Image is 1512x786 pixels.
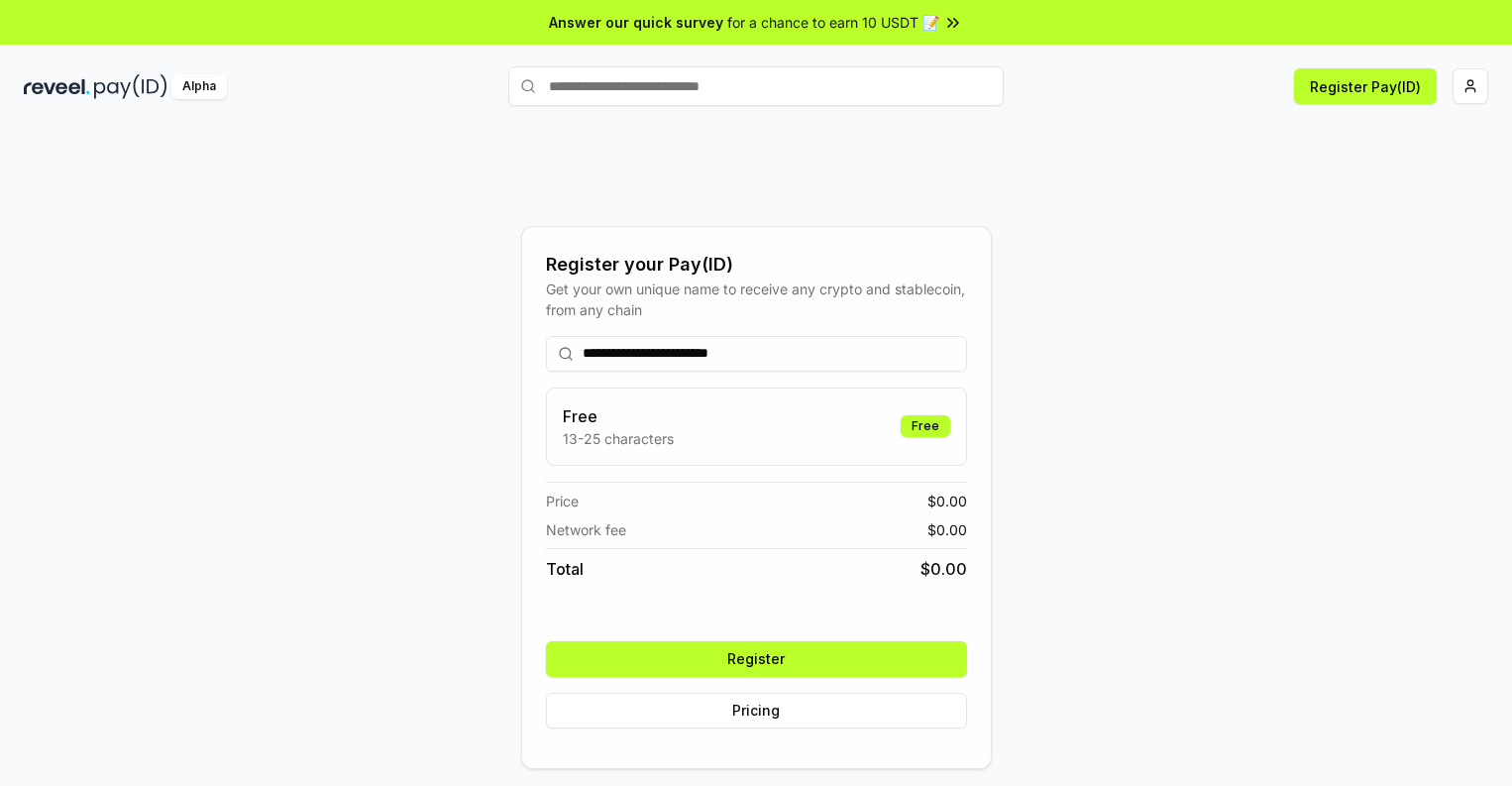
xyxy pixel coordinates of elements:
[727,12,939,33] span: for a chance to earn 10 USDT 📝
[1294,68,1437,104] button: Register Pay(ID)
[546,519,626,540] span: Network fee
[927,491,967,511] span: $ 0.00
[546,491,579,511] span: Price
[546,557,584,581] span: Total
[546,279,967,320] div: Get your own unique name to receive any crypto and stablecoin, from any chain
[94,74,167,99] img: pay_id
[927,519,967,540] span: $ 0.00
[563,404,674,428] h3: Free
[546,693,967,729] button: Pricing
[546,641,967,677] button: Register
[563,428,674,449] p: 13-25 characters
[546,251,967,279] div: Register your Pay(ID)
[920,557,967,581] span: $ 0.00
[24,74,90,99] img: reveel_dark
[549,12,723,33] span: Answer our quick survey
[901,415,950,437] div: Free
[171,74,227,99] div: Alpha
